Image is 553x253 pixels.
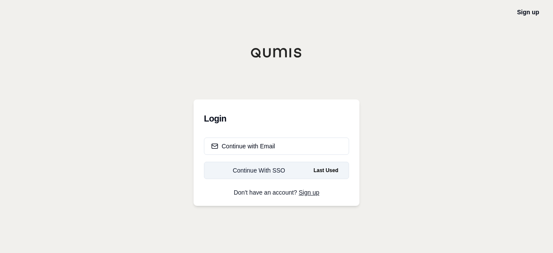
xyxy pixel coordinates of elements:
img: Qumis [251,48,302,58]
div: Continue with Email [211,142,275,151]
a: Continue With SSOLast Used [204,162,349,179]
div: Continue With SSO [211,166,307,175]
a: Sign up [299,189,319,196]
span: Last Used [310,165,342,176]
p: Don't have an account? [204,189,349,195]
button: Continue with Email [204,138,349,155]
a: Sign up [517,9,539,16]
h3: Login [204,110,349,127]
